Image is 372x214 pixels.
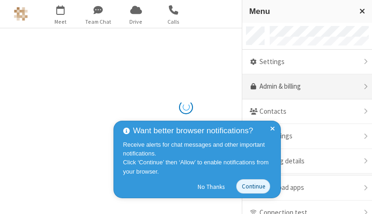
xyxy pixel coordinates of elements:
[133,125,253,137] span: Want better browser notifications?
[242,74,372,99] a: Admin & billing
[242,50,372,75] div: Settings
[242,124,372,149] div: Recordings
[249,7,351,16] h3: Menu
[242,175,372,201] div: Download apps
[81,18,116,26] span: Team Chat
[119,18,153,26] span: Drive
[156,18,191,26] span: Calls
[236,179,270,194] button: Continue
[14,7,28,21] img: Astra
[43,18,78,26] span: Meet
[123,140,274,176] div: Receive alerts for chat messages and other important notifications. Click ‘Continue’ then ‘Allow’...
[242,149,372,174] div: Meeting details
[349,190,365,208] iframe: Chat
[193,179,230,194] button: No Thanks
[242,99,372,124] div: Contacts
